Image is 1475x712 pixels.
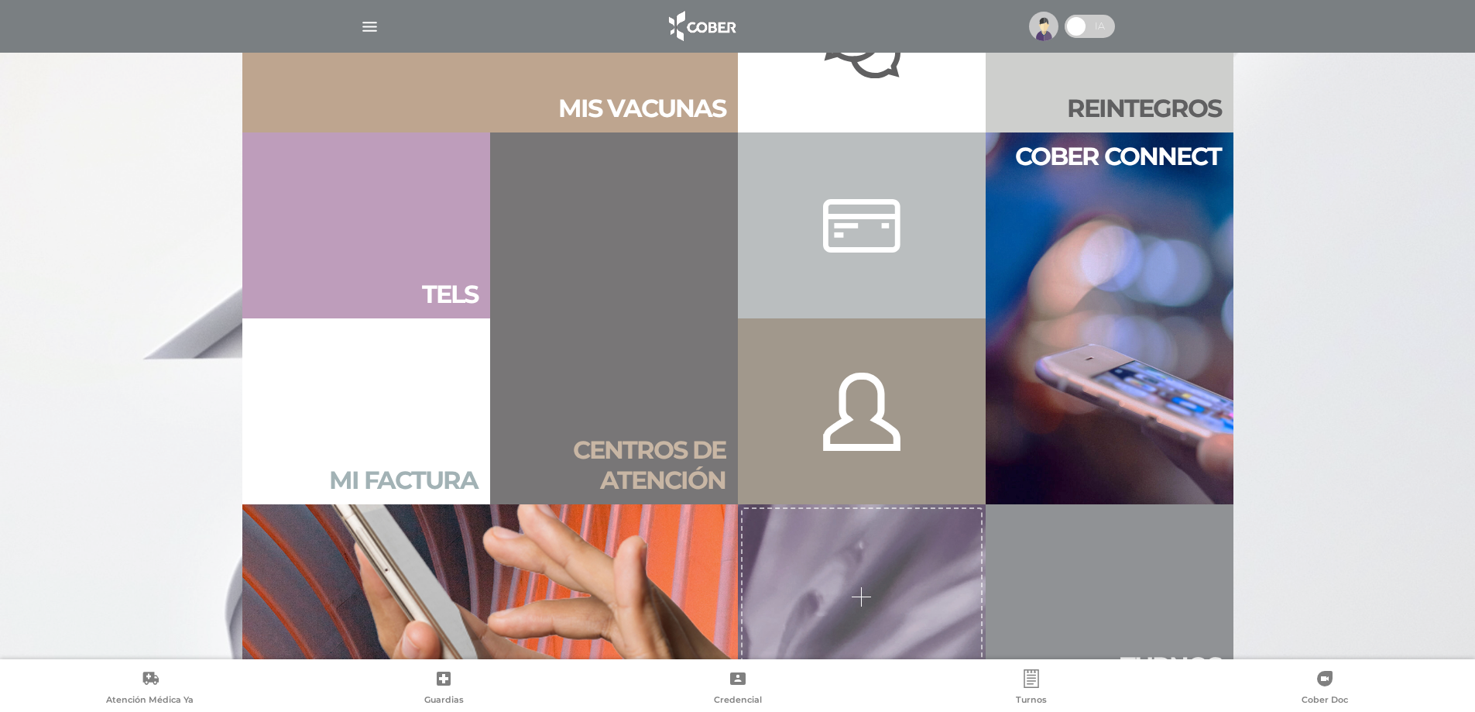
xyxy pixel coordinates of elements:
[360,17,379,36] img: Cober_menu-lines-white.svg
[884,669,1178,709] a: Turnos
[3,669,297,709] a: Atención Médica Ya
[1178,669,1472,709] a: Cober Doc
[106,694,194,708] span: Atención Médica Ya
[660,8,742,45] img: logo_cober_home-white.png
[558,94,725,123] h2: Mis vacu nas
[490,132,738,504] a: Centros de atención
[503,435,725,495] h2: Centros de atención
[242,318,490,504] a: Mi factura
[329,466,478,495] h2: Mi factura
[1016,694,1047,708] span: Turnos
[714,694,762,708] span: Credencial
[424,694,464,708] span: Guardias
[1015,142,1221,171] h2: Cober connect
[986,132,1233,504] a: Cober connect
[1029,12,1058,41] img: profile-placeholder.svg
[591,669,884,709] a: Credencial
[986,504,1233,690] a: Turnos
[1120,652,1221,681] h2: Tur nos
[242,132,490,318] a: Tels
[1302,694,1348,708] span: Cober Doc
[422,280,478,309] h2: Tels
[297,669,590,709] a: Guardias
[1067,94,1221,123] h2: Rein te gros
